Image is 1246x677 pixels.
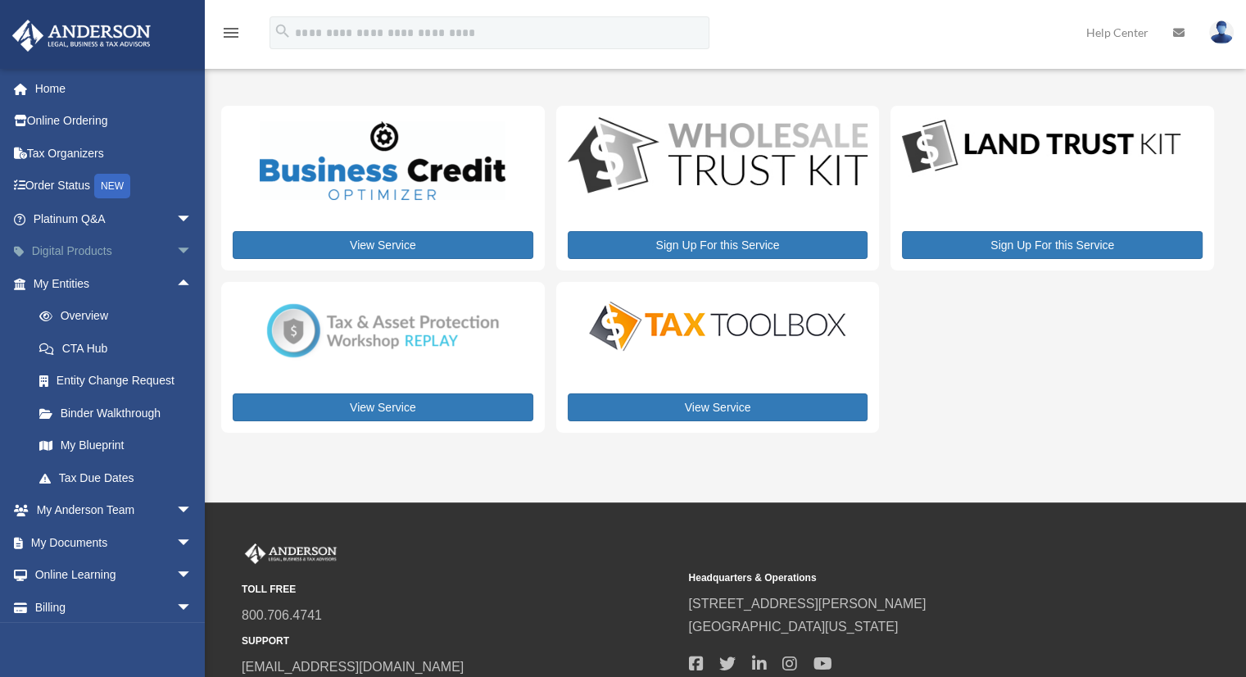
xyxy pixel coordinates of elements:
[11,526,217,559] a: My Documentsarrow_drop_down
[242,660,464,674] a: [EMAIL_ADDRESS][DOMAIN_NAME]
[233,231,533,259] a: View Service
[11,72,217,105] a: Home
[23,300,217,333] a: Overview
[11,235,217,268] a: Digital Productsarrow_drop_down
[902,117,1180,177] img: LandTrust_lgo-1.jpg
[688,620,898,634] a: [GEOGRAPHIC_DATA][US_STATE]
[176,235,209,269] span: arrow_drop_down
[568,231,868,259] a: Sign Up For this Service
[176,559,209,593] span: arrow_drop_down
[568,393,868,421] a: View Service
[11,170,217,203] a: Order StatusNEW
[242,608,322,622] a: 800.706.4741
[233,393,533,421] a: View Service
[11,559,217,592] a: Online Learningarrow_drop_down
[176,591,209,625] span: arrow_drop_down
[176,494,209,528] span: arrow_drop_down
[23,397,217,429] a: Binder Walkthrough
[568,117,868,197] img: WS-Trust-Kit-lgo-1.jpg
[274,22,292,40] i: search
[221,23,241,43] i: menu
[11,591,217,624] a: Billingarrow_drop_down
[23,429,217,462] a: My Blueprint
[242,581,677,598] small: TOLL FREE
[7,20,156,52] img: Anderson Advisors Platinum Portal
[11,267,217,300] a: My Entitiesarrow_drop_up
[688,570,1123,587] small: Headquarters & Operations
[176,526,209,560] span: arrow_drop_down
[176,202,209,236] span: arrow_drop_down
[11,202,217,235] a: Platinum Q&Aarrow_drop_down
[23,461,217,494] a: Tax Due Dates
[176,267,209,301] span: arrow_drop_up
[11,137,217,170] a: Tax Organizers
[1209,20,1234,44] img: User Pic
[688,597,926,611] a: [STREET_ADDRESS][PERSON_NAME]
[902,231,1203,259] a: Sign Up For this Service
[242,633,677,650] small: SUPPORT
[23,332,217,365] a: CTA Hub
[11,105,217,138] a: Online Ordering
[221,29,241,43] a: menu
[23,365,217,398] a: Entity Change Request
[94,174,130,198] div: NEW
[242,543,340,565] img: Anderson Advisors Platinum Portal
[11,494,217,527] a: My Anderson Teamarrow_drop_down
